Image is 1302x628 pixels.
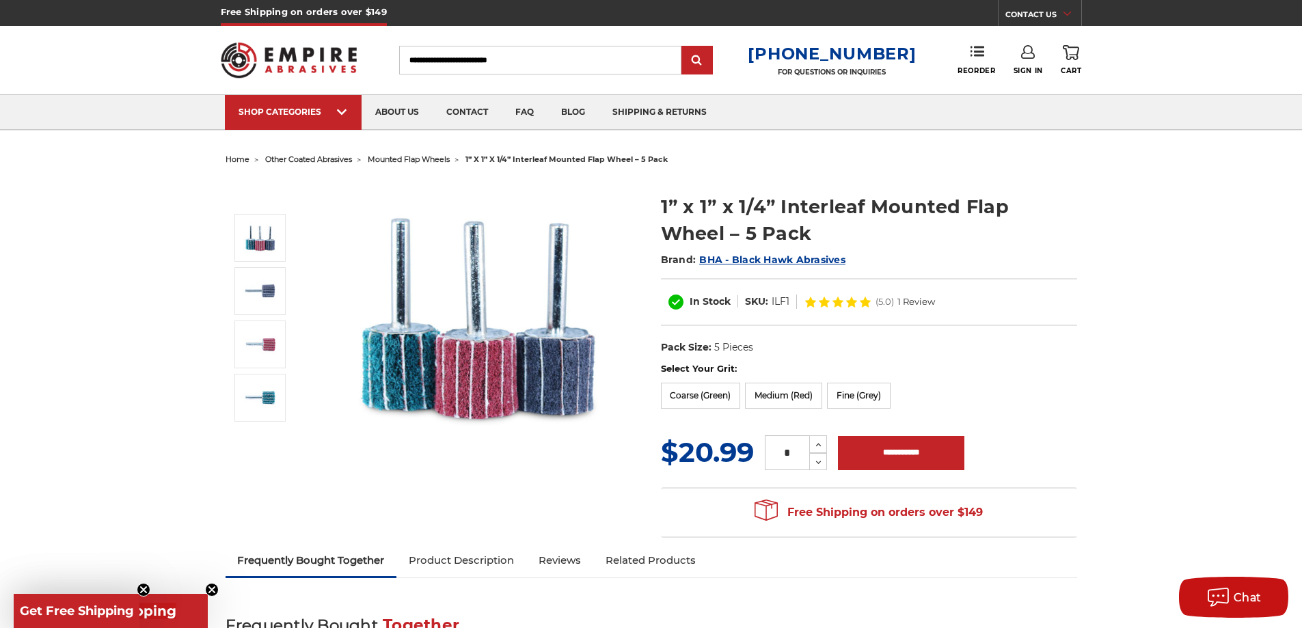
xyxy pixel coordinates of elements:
button: Chat [1179,577,1288,618]
a: Frequently Bought Together [226,545,397,575]
dt: SKU: [745,295,768,309]
img: 1” x 1” x 1/4” Interleaf Mounted Flap Wheel – 5 Pack [342,179,616,452]
span: 1” x 1” x 1/4” interleaf mounted flap wheel – 5 pack [465,154,668,164]
dd: ILF1 [772,295,789,309]
a: Reorder [958,45,995,74]
div: Get Free ShippingClose teaser [14,594,139,628]
a: contact [433,95,502,130]
a: Cart [1061,45,1081,75]
a: home [226,154,249,164]
span: Brand: [661,254,696,266]
a: CONTACT US [1005,7,1081,26]
span: $20.99 [661,435,754,469]
span: Chat [1234,591,1262,604]
dt: Pack Size: [661,340,711,355]
div: Get Free ShippingClose teaser [14,594,208,628]
span: Sign In [1014,66,1043,75]
a: about us [362,95,433,130]
a: other coated abrasives [265,154,352,164]
p: FOR QUESTIONS OR INQUIRIES [748,68,916,77]
span: In Stock [690,295,731,308]
img: Empire Abrasives [221,33,357,87]
a: Reviews [526,545,593,575]
a: BHA - Black Hawk Abrasives [699,254,845,266]
div: SHOP CATEGORIES [239,107,348,117]
img: 1” x 1” x 1/4” Interleaf Mounted Flap Wheel – 5 Pack [243,381,277,415]
img: 1” x 1” x 1/4” Interleaf Mounted Flap Wheel – 5 Pack [243,274,277,308]
button: Close teaser [137,583,150,597]
a: Related Products [593,545,708,575]
span: Reorder [958,66,995,75]
a: shipping & returns [599,95,720,130]
span: (5.0) [876,297,894,306]
a: blog [547,95,599,130]
label: Select Your Grit: [661,362,1077,376]
span: Free Shipping on orders over $149 [755,499,983,526]
img: 1” x 1” x 1/4” Interleaf Mounted Flap Wheel – 5 Pack [243,221,277,255]
a: Product Description [396,545,526,575]
button: Close teaser [205,583,219,597]
dd: 5 Pieces [714,340,753,355]
span: 1 Review [897,297,935,306]
a: mounted flap wheels [368,154,450,164]
img: 1” x 1” x 1/4” Interleaf Mounted Flap Wheel – 5 Pack [243,327,277,361]
span: Cart [1061,66,1081,75]
a: [PHONE_NUMBER] [748,44,916,64]
a: faq [502,95,547,130]
h1: 1” x 1” x 1/4” Interleaf Mounted Flap Wheel – 5 Pack [661,193,1077,247]
span: Get Free Shipping [20,603,134,618]
input: Submit [683,47,711,74]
